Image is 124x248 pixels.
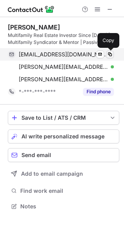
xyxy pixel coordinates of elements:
[21,171,83,177] span: Add to email campaign
[19,51,108,58] span: [EMAIL_ADDRESS][DOMAIN_NAME]
[8,32,119,46] div: Multifamily Real Estate Investor Since [DATE] | Multifamily Syndicator & Mentor | Passively Inves...
[8,148,119,162] button: Send email
[8,111,119,125] button: save-profile-one-click
[8,167,119,181] button: Add to email campaign
[8,185,119,196] button: Find work email
[20,203,116,210] span: Notes
[21,115,106,121] div: Save to List / ATS / CRM
[19,63,108,70] span: [PERSON_NAME][EMAIL_ADDRESS][DOMAIN_NAME]
[8,23,60,31] div: [PERSON_NAME]
[8,5,55,14] img: ContactOut v5.3.10
[21,152,51,158] span: Send email
[20,187,116,194] span: Find work email
[8,201,119,212] button: Notes
[8,129,119,143] button: AI write personalized message
[83,88,114,96] button: Reveal Button
[19,76,108,83] span: [PERSON_NAME][EMAIL_ADDRESS][DOMAIN_NAME]
[21,133,105,140] span: AI write personalized message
